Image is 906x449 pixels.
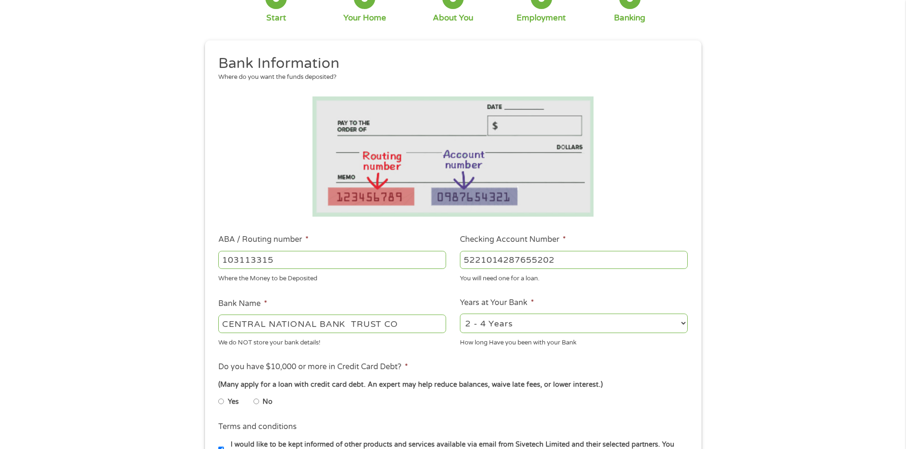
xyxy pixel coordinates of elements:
label: ABA / Routing number [218,235,309,245]
div: We do NOT store your bank details! [218,334,446,347]
div: Your Home [343,13,386,23]
label: Yes [228,397,239,407]
h2: Bank Information [218,54,681,73]
div: (Many apply for a loan with credit card debt. An expert may help reduce balances, waive late fees... [218,380,687,390]
label: Do you have $10,000 or more in Credit Card Debt? [218,362,408,372]
img: Routing number location [312,96,594,217]
input: 263177916 [218,251,446,269]
div: Where the Money to be Deposited [218,271,446,284]
div: Employment [516,13,566,23]
label: Checking Account Number [460,235,566,245]
div: How long Have you been with your Bank [460,334,688,347]
div: You will need one for a loan. [460,271,688,284]
div: Banking [614,13,645,23]
div: Start [266,13,286,23]
label: Years at Your Bank [460,298,534,308]
div: Where do you want the funds deposited? [218,73,681,82]
label: Bank Name [218,299,267,309]
label: No [263,397,273,407]
input: 345634636 [460,251,688,269]
label: Terms and conditions [218,422,297,432]
div: About You [433,13,473,23]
